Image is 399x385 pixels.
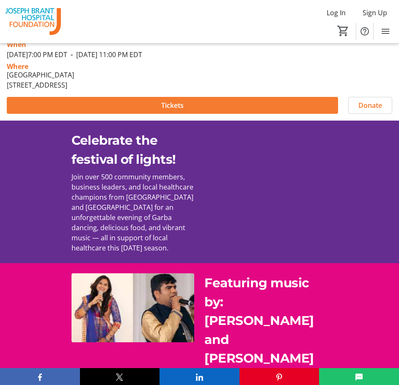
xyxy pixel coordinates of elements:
img: The Joseph Brant Hospital Foundation's Logo [5,6,61,38]
span: [DATE] 11:00 PM EDT [67,50,142,59]
span: [PERSON_NAME] and [204,313,314,347]
button: Pinterest [239,368,319,385]
span: [PERSON_NAME] [204,350,314,366]
span: Sign Up [363,8,387,18]
button: Menu [377,23,394,40]
button: Donate [348,97,392,114]
button: Cart [336,23,351,38]
div: [STREET_ADDRESS] [7,80,74,90]
span: - [67,50,76,59]
button: Tickets [7,97,338,114]
div: When [7,39,26,49]
span: Celebrate the festival of lights! [72,132,176,167]
img: undefined [72,273,194,342]
span: Donate [358,100,382,110]
button: Log In [320,6,352,19]
span: Featuring music by: [204,275,309,309]
div: Where [7,63,28,70]
span: [DATE] 7:00 PM EDT [7,50,67,59]
button: LinkedIn [160,368,239,385]
span: Tickets [161,100,184,110]
button: Sign Up [356,6,394,19]
span: Join over 500 community members, business leaders, and local healthcare champions from [GEOGRAPHI... [72,172,193,253]
span: Log In [327,8,346,18]
button: SMS [319,368,399,385]
div: [GEOGRAPHIC_DATA] [7,70,74,80]
button: Help [356,23,373,40]
button: X [80,368,160,385]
